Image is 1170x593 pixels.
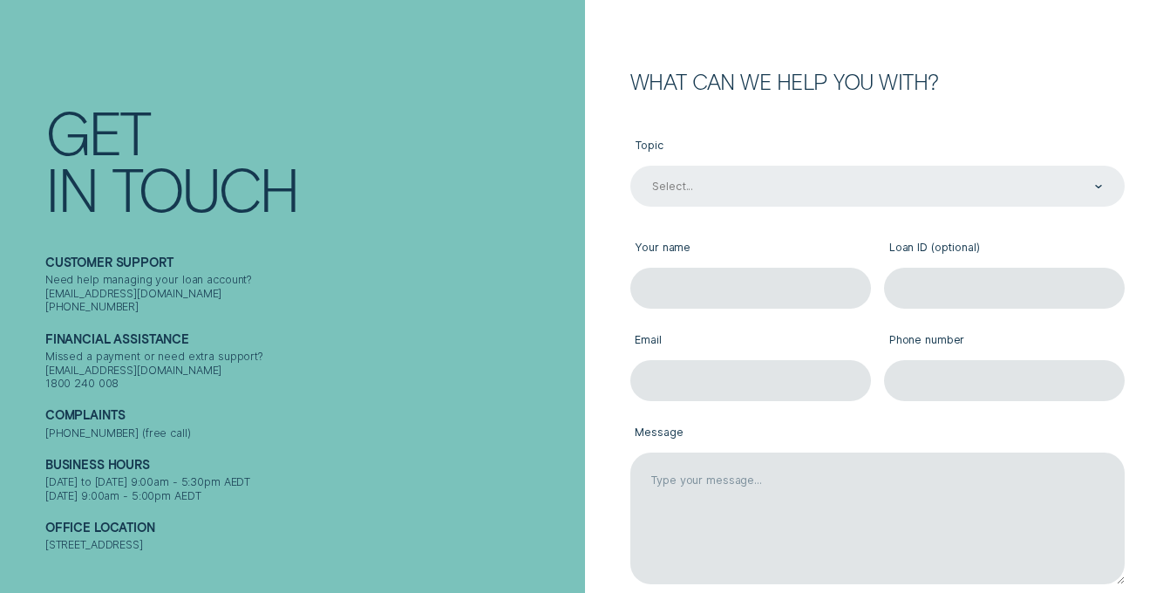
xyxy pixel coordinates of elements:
label: Email [630,323,871,360]
h2: Financial assistance [45,332,578,350]
div: Get [45,103,149,160]
h2: Business Hours [45,458,578,475]
div: Touch [112,160,297,217]
h2: Office Location [45,521,578,538]
h2: What can we help you with? [630,72,1125,92]
div: [STREET_ADDRESS] [45,538,578,552]
div: Missed a payment or need extra support? [EMAIL_ADDRESS][DOMAIN_NAME] 1800 240 008 [45,350,578,391]
label: Topic [630,127,1125,165]
h2: Customer support [45,256,578,273]
h2: Complaints [45,408,578,426]
div: Select... [652,180,693,194]
label: Loan ID (optional) [884,229,1125,267]
div: [DATE] to [DATE] 9:00am - 5:30pm AEDT [DATE] 9:00am - 5:00pm AEDT [45,475,578,502]
label: Message [630,415,1125,453]
div: [PHONE_NUMBER] (free call) [45,426,578,440]
label: Phone number [884,323,1125,360]
label: Your name [630,229,871,267]
h1: Get In Touch [45,103,578,217]
div: In [45,160,98,217]
div: Need help managing your loan account? [EMAIL_ADDRESS][DOMAIN_NAME] [PHONE_NUMBER] [45,273,578,314]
